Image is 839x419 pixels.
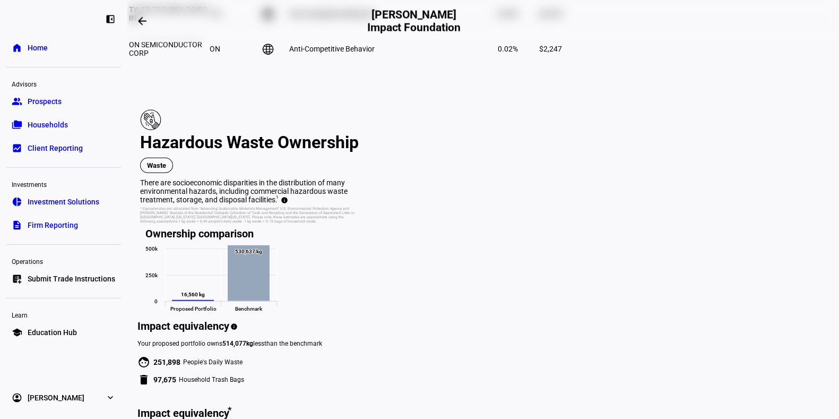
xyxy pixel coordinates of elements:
text: 0 [154,298,158,304]
div: Hazardous Waste Ownership [140,132,368,152]
span: [PERSON_NAME] [28,392,84,403]
div: Investments [6,176,121,191]
eth-mat-symbol: left_panel_close [105,14,116,24]
span: Firm Reporting [28,220,78,230]
span: Home [28,42,48,53]
strong: 514,077 [222,340,253,347]
eth-mat-symbol: expand_more [105,392,116,403]
div: Ownership comparison [145,227,826,240]
eth-mat-symbol: folder_copy [12,119,22,130]
a: pie_chartInvestment Solutions [6,191,121,212]
div: Advisors [6,76,121,91]
div: Household Trash Bags [179,376,244,383]
text: 500k [145,246,158,252]
eth-mat-symbol: list_alt_add [12,273,22,284]
mat-icon: face [137,356,150,369]
eth-mat-symbol: group [12,96,22,107]
mat-icon: delete [137,373,150,386]
sup: 1 [276,195,279,200]
text: 530,637 kg [235,249,262,254]
a: folder_copyHouseholds [6,114,121,135]
span: Education Hub [28,327,77,338]
li: Equivalencies are calculated from "Advancing Sustainable Materials Management" U.S. Environmental... [140,207,358,224]
span: Waste [140,158,173,173]
mat-icon: info [281,195,293,208]
eth-mat-symbol: school [12,327,22,338]
text: Proposed Portfolio [170,306,217,312]
span: Households [28,119,68,130]
div: Impact equivalency [137,320,814,332]
span: Client Reporting [28,143,83,153]
a: bid_landscapeClient Reporting [6,138,121,159]
eth-mat-symbol: pie_chart [12,196,22,207]
span: Prospects [28,96,62,107]
span: $2,247 [539,45,562,53]
span: ON SEMICONDUCTOR CORP [129,40,202,57]
span: 0.02% [498,45,518,53]
div: Learn [6,307,121,322]
div: Your proposed portfolio owns less than the benchmark [137,340,814,347]
span: Investment Solutions [28,196,99,207]
span: kg [246,340,253,347]
div: 97,675 [153,373,176,386]
div: People's Daily Waste [183,358,243,366]
a: descriptionFirm Reporting [6,215,121,236]
mat-icon: arrow_backwards [136,15,149,28]
span: ON [210,45,220,53]
eth-mat-symbol: description [12,220,22,230]
text: Benchmark [235,306,263,312]
text: 250k [145,272,158,278]
mat-icon: info [230,322,243,335]
span: Anti-Competitive Behavior [289,45,375,53]
img: Pillar icon [140,109,161,131]
eth-mat-symbol: account_circle [12,392,22,403]
h2: [PERSON_NAME] Impact Foundation [363,8,464,34]
div: 251,898 [153,356,180,369]
span: Submit Trade Instructions [28,273,115,284]
eth-mat-symbol: home [12,42,22,53]
a: groupProspects [6,91,121,112]
div: Operations [6,253,121,268]
text: 16,560 kg [181,292,205,297]
a: homeHome [6,37,121,58]
span: There are socioeconomic disparities in the distribution of many environmental hazards, including ... [140,178,348,204]
eth-mat-symbol: bid_landscape [12,143,22,153]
